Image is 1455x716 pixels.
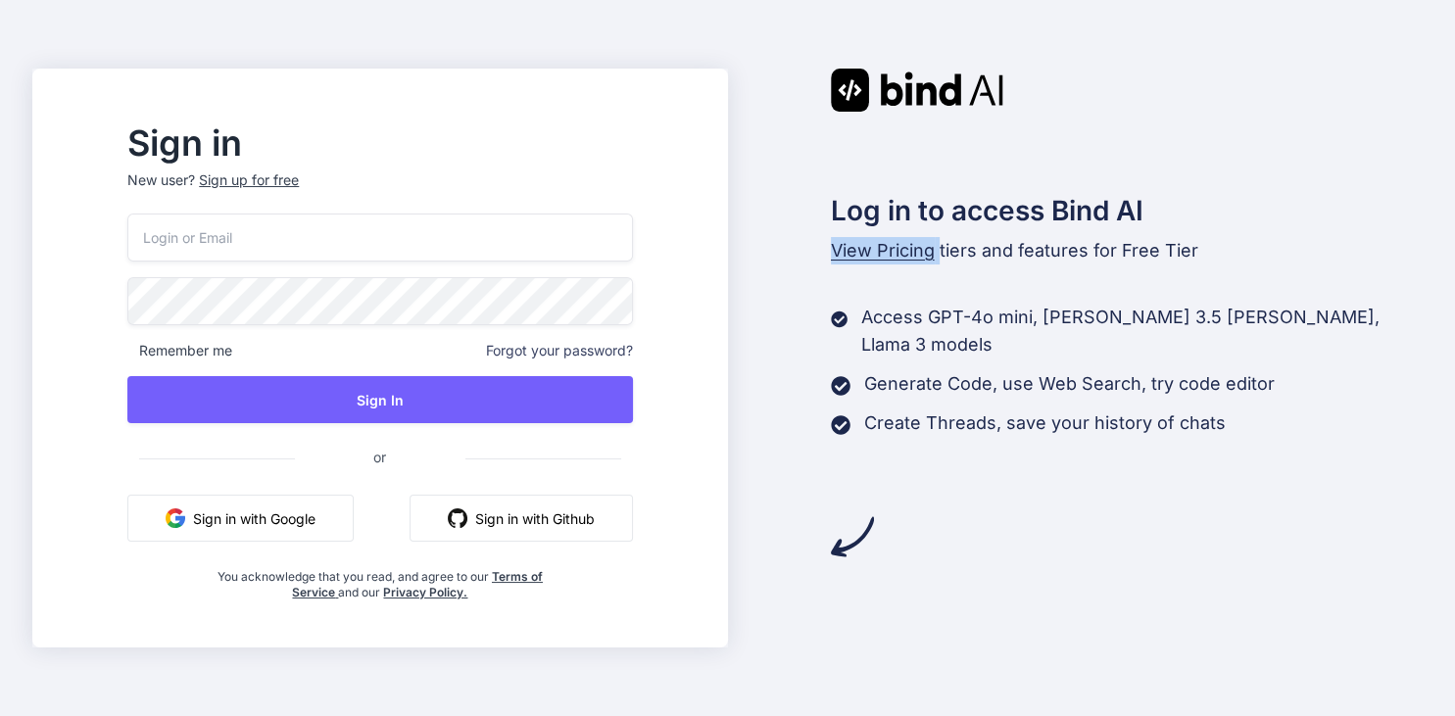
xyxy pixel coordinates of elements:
div: Sign up for free [199,170,299,190]
button: Sign in with Github [410,495,633,542]
a: Privacy Policy. [383,585,467,599]
p: Create Threads, save your history of chats [864,409,1226,437]
img: github [448,508,467,528]
img: Bind AI logo [831,69,1003,112]
p: Generate Code, use Web Search, try code editor [864,370,1275,398]
h2: Sign in [127,127,632,159]
span: Remember me [127,341,232,360]
img: arrow [831,515,874,558]
h2: Log in to access Bind AI [831,190,1423,231]
p: New user? [127,170,632,214]
span: Forgot your password? [486,341,633,360]
img: google [166,508,185,528]
p: Access GPT-4o mini, [PERSON_NAME] 3.5 [PERSON_NAME], Llama 3 models [861,304,1423,358]
button: Sign in with Google [127,495,354,542]
input: Login or Email [127,214,632,262]
a: Terms of Service [292,569,543,599]
button: Sign In [127,376,632,423]
span: or [295,433,464,481]
p: tiers and features for Free Tier [831,237,1423,264]
div: You acknowledge that you read, and agree to our and our [212,557,549,600]
span: View Pricing [831,240,935,261]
